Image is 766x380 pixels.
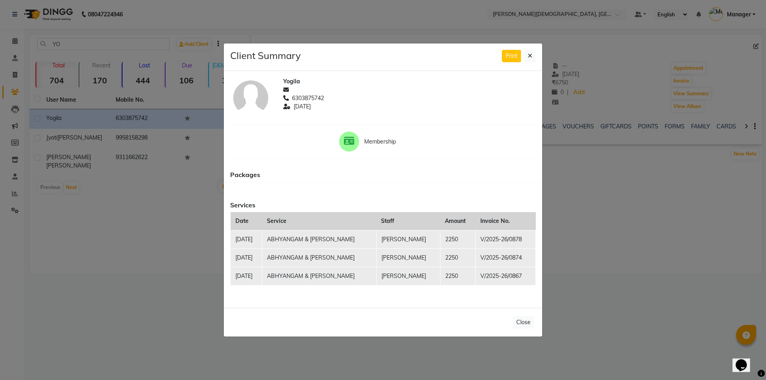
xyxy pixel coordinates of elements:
[513,316,534,329] button: Close
[230,50,301,61] h4: Client Summary
[476,267,536,285] td: V/2025-26/0867
[262,267,376,285] td: ABHYANGAM & [PERSON_NAME]
[262,230,376,249] td: ABHYANGAM & [PERSON_NAME]
[231,267,262,285] td: [DATE]
[376,212,440,230] th: Staff
[262,249,376,267] td: ABHYANGAM & [PERSON_NAME]
[292,94,324,102] span: 6303875742
[230,201,536,209] h6: Services
[231,249,262,267] td: [DATE]
[376,249,440,267] td: [PERSON_NAME]
[476,212,536,230] th: Invoice No.
[440,212,476,230] th: Amount
[230,171,536,179] h6: Packages
[294,102,311,111] span: [DATE]
[476,249,536,267] td: V/2025-26/0874
[376,230,440,249] td: [PERSON_NAME]
[440,249,476,267] td: 2250
[502,50,521,62] button: Print
[231,212,262,230] th: Date
[283,77,300,86] span: Yogila
[440,267,476,285] td: 2250
[476,230,536,249] td: V/2025-26/0878
[231,230,262,249] td: [DATE]
[376,267,440,285] td: [PERSON_NAME]
[262,212,376,230] th: Service
[364,138,427,146] span: Membership
[732,348,758,372] iframe: chat widget
[440,230,476,249] td: 2250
